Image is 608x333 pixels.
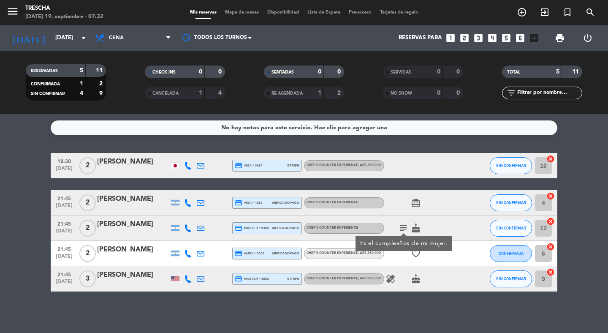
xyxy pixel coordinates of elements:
[54,203,75,213] span: [DATE]
[487,33,498,44] i: looks_4
[54,279,75,289] span: [DATE]
[399,35,442,41] span: Reservas para
[546,217,555,226] i: cancel
[31,69,58,73] span: RESERVADAS
[97,270,169,281] div: [PERSON_NAME]
[337,90,342,96] strong: 2
[411,274,421,284] i: cake
[218,69,223,75] strong: 0
[496,200,526,205] span: SIN CONFIRMAR
[391,91,412,96] span: NO SHOW
[272,225,299,231] span: mercadopago
[80,90,83,96] strong: 4
[54,228,75,238] span: [DATE]
[585,7,595,17] i: search
[506,88,516,98] i: filter_list
[515,33,526,44] i: looks_6
[358,277,381,280] span: , ARS 260.000
[546,192,555,200] i: cancel
[263,10,303,15] span: Disponibilidad
[271,91,303,96] span: RE AGENDADA
[411,198,421,208] i: card_giftcard
[31,82,60,86] span: CONFIRMADA
[437,69,440,75] strong: 0
[186,10,221,15] span: Mis reservas
[337,69,342,75] strong: 0
[507,70,520,74] span: TOTAL
[391,70,411,74] span: SERVIDAS
[235,250,242,257] i: credit_card
[235,224,242,232] i: credit_card
[318,90,321,96] strong: 1
[562,7,573,17] i: turned_in_not
[303,10,345,15] span: Lista de Espera
[221,123,387,133] div: No hay notas para este servicio. Haz clic para agregar una
[574,25,602,51] div: LOG OUT
[385,274,396,284] i: healing
[235,224,269,232] span: master * 5309
[529,33,540,44] i: add_box
[490,245,532,262] button: CONFIRMADA
[411,248,421,259] i: favorite_border
[235,275,269,283] span: master * 3852
[97,194,169,205] div: [PERSON_NAME]
[80,81,83,87] strong: 1
[307,277,381,280] span: Chef's Counter Experience
[6,5,19,18] i: menu
[199,69,202,75] strong: 0
[54,156,75,166] span: 18:30
[54,254,75,263] span: [DATE]
[345,10,376,15] span: Pre-acceso
[437,90,440,96] strong: 0
[360,239,448,248] div: Es el cumpleaños de mi mujer.
[79,220,96,237] span: 2
[54,193,75,203] span: 21:45
[496,226,526,230] span: SIN CONFIRMAR
[358,251,381,255] span: , ARS 260.000
[235,162,242,169] i: credit_card
[540,7,550,17] i: exit_to_app
[272,200,299,205] span: mercadopago
[271,70,294,74] span: SENTADAS
[235,199,262,207] span: visa * 4925
[555,33,565,43] span: print
[376,10,423,15] span: Tarjetas de regalo
[546,155,555,163] i: cancel
[235,199,242,207] i: credit_card
[97,156,169,167] div: [PERSON_NAME]
[307,201,358,204] span: Chef's Counter Experience
[398,223,408,233] i: subject
[546,243,555,251] i: cancel
[272,251,299,256] span: mercadopago
[496,276,526,281] span: SIN CONFIRMAR
[490,220,532,237] button: SIN CONFIRMAR
[6,5,19,21] button: menu
[499,251,524,256] span: CONFIRMADA
[235,250,264,257] span: amex * 2000
[583,33,593,43] i: power_settings_new
[318,69,321,75] strong: 0
[572,69,581,75] strong: 11
[152,91,179,96] span: CANCELADA
[459,33,470,44] i: looks_two
[80,68,83,74] strong: 5
[79,33,89,43] i: arrow_drop_down
[79,157,96,174] span: 2
[445,33,456,44] i: looks_one
[516,88,582,98] input: Filtrar por nombre...
[54,244,75,254] span: 21:45
[54,218,75,228] span: 21:45
[411,223,421,233] i: cake
[496,163,526,168] span: SIN CONFIRMAR
[54,166,75,175] span: [DATE]
[517,7,527,17] i: add_circle_outline
[556,69,559,75] strong: 5
[99,81,104,87] strong: 2
[490,194,532,211] button: SIN CONFIRMAR
[307,226,358,229] span: Chef's Counter Experience
[25,13,103,21] div: [DATE] 19. septiembre - 07:32
[99,90,104,96] strong: 9
[6,29,51,47] i: [DATE]
[25,4,103,13] div: Trescha
[307,251,381,255] span: Chef's Counter Experience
